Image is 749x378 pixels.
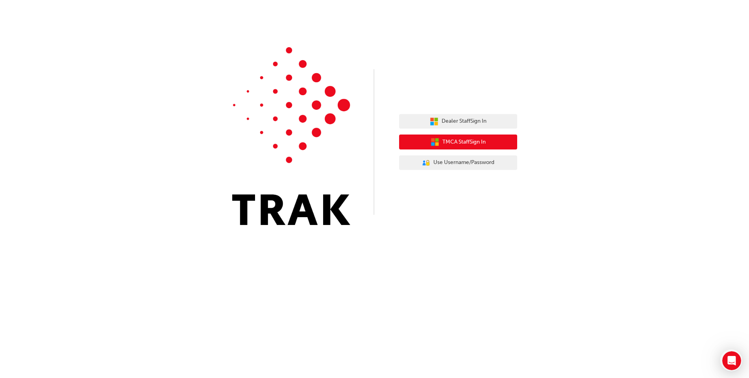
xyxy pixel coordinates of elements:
[433,158,494,167] span: Use Username/Password
[399,155,517,170] button: Use Username/Password
[232,47,350,225] img: Trak
[442,117,486,126] span: Dealer Staff Sign In
[720,349,742,371] iframe: Intercom live chat discovery launcher
[399,114,517,129] button: Dealer StaffSign In
[722,351,741,370] iframe: Intercom live chat
[442,138,486,147] span: TMCA Staff Sign In
[399,135,517,149] button: TMCA StaffSign In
